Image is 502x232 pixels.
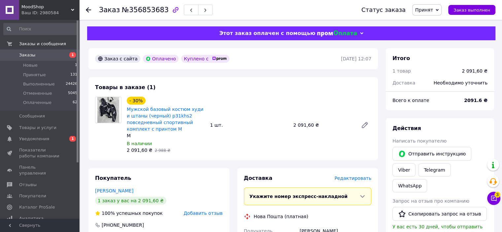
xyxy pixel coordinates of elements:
[181,55,229,63] div: Куплено с
[143,55,179,63] div: Оплачено
[19,182,37,188] span: Отзывы
[3,23,78,35] input: Поиск
[95,175,131,181] span: Покупатель
[95,210,163,216] div: успешных покупок
[21,4,71,10] span: MoodShop
[69,136,76,142] span: 1
[86,7,91,13] div: Вернуться назад
[361,7,406,13] div: Статус заказа
[70,72,77,78] span: 131
[418,163,451,177] a: Telegram
[291,120,355,130] div: 2 091,60 ₴
[392,125,421,131] span: Действия
[19,164,61,176] span: Панель управления
[66,81,77,87] span: 24426
[75,62,77,68] span: 1
[19,41,66,47] span: Заказы и сообщения
[19,136,49,142] span: Уведомления
[250,194,348,199] span: Укажите номер экспресс-накладной
[334,176,371,181] span: Редактировать
[97,97,119,123] img: Мужской базовый костюм худи и штаны (черный) p31khs2 повседневный спортивный комплект с принтом M
[127,97,146,105] div: - 30%
[127,141,152,146] span: В наличии
[392,198,469,204] span: Запрос на отзыв про компанию
[23,90,52,96] span: Отмененные
[219,30,315,36] span: Этот заказ оплачен с помощью
[95,84,155,90] span: Товары в заказе (1)
[430,76,491,90] div: Необходимо уточнить
[95,188,133,193] a: [PERSON_NAME]
[392,163,416,177] a: Viber
[73,100,77,106] span: 62
[127,148,152,153] span: 2 091,60 ₴
[392,138,447,144] span: Написать покупателю
[341,56,371,61] time: [DATE] 12:07
[252,213,310,220] div: Нова Пошта (платная)
[23,81,55,87] span: Выполненные
[392,55,410,61] span: Итого
[19,147,61,159] span: Показатели работы компании
[23,100,51,106] span: Оплаченные
[122,6,169,14] span: №356853683
[21,10,79,16] div: Ваш ID: 2980584
[494,192,500,198] span: 3
[244,175,273,181] span: Доставка
[19,113,45,119] span: Сообщения
[127,132,205,139] div: M
[392,68,411,74] span: 1 товар
[487,192,500,205] button: Чат с покупателем3
[102,211,115,216] span: 100%
[19,193,46,199] span: Покупатели
[19,52,35,58] span: Заказы
[448,5,495,15] button: Заказ выполнен
[462,68,487,74] div: 2 091,60 ₴
[184,211,222,216] span: Добавить отзыв
[101,222,145,228] div: [PHONE_NUMBER]
[127,107,203,132] a: Мужской базовый костюм худи и штаны (черный) p31khs2 повседневный спортивный комплект с принтом M
[23,72,46,78] span: Принятые
[392,80,415,85] span: Доставка
[99,6,120,14] span: Заказ
[392,147,471,161] button: Отправить инструкцию
[95,55,140,63] div: Заказ с сайта
[453,8,490,13] span: Заказ выполнен
[19,125,56,131] span: Товары и услуги
[392,179,427,192] a: WhatsApp
[392,98,429,103] span: Всего к оплате
[68,90,77,96] span: 5045
[23,62,38,68] span: Новые
[317,30,357,37] img: evopay logo
[212,57,227,61] img: prom
[95,197,166,205] div: 1 заказ у вас на 2 091,60 ₴
[392,207,487,221] button: Скопировать запрос на отзыв
[415,7,433,13] span: Принят
[464,98,487,103] b: 2091.6 ₴
[155,148,170,153] span: 2 988 ₴
[19,204,55,210] span: Каталог ProSale
[358,118,371,132] a: Редактировать
[19,215,44,221] span: Аналитика
[207,120,290,130] div: 1 шт.
[69,52,76,58] span: 1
